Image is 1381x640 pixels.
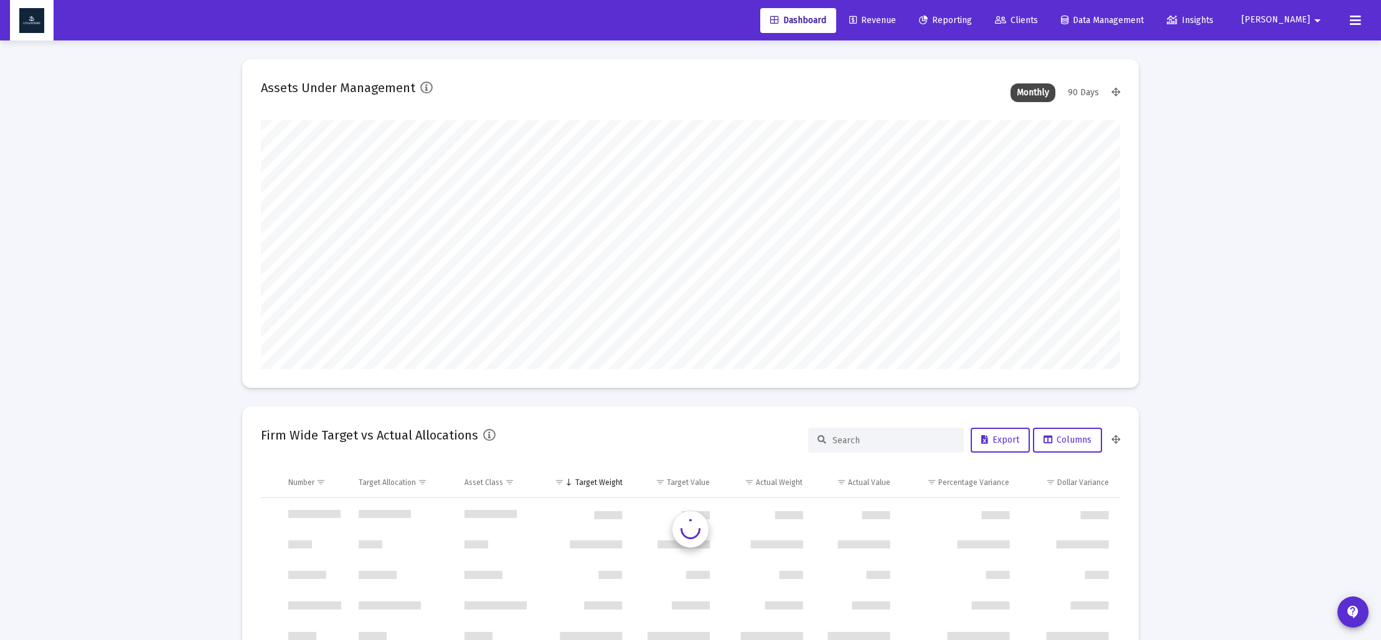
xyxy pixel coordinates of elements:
[1033,428,1102,453] button: Columns
[505,478,514,487] span: Show filter options for column 'Asset Class'
[1157,8,1223,33] a: Insights
[981,435,1019,445] span: Export
[656,478,665,487] span: Show filter options for column 'Target Value'
[745,478,754,487] span: Show filter options for column 'Actual Weight'
[261,78,415,98] h2: Assets Under Management
[418,478,427,487] span: Show filter options for column 'Target Allocation'
[1227,7,1340,32] button: [PERSON_NAME]
[837,478,846,487] span: Show filter options for column 'Actual Value'
[1011,83,1055,102] div: Monthly
[760,8,836,33] a: Dashboard
[261,425,478,445] h2: Firm Wide Target vs Actual Allocations
[770,15,826,26] span: Dashboard
[849,15,896,26] span: Revenue
[985,8,1048,33] a: Clients
[359,478,416,487] div: Target Allocation
[575,478,623,487] div: Target Weight
[756,478,803,487] div: Actual Weight
[350,468,456,497] td: Column Target Allocation
[971,428,1030,453] button: Export
[995,15,1038,26] span: Clients
[839,8,906,33] a: Revenue
[280,468,350,497] td: Column Number
[1044,435,1091,445] span: Columns
[1242,15,1310,26] span: [PERSON_NAME]
[1167,15,1214,26] span: Insights
[848,478,890,487] div: Actual Value
[538,468,631,497] td: Column Target Weight
[456,468,538,497] td: Column Asset Class
[555,478,564,487] span: Show filter options for column 'Target Weight'
[1018,468,1120,497] td: Column Dollar Variance
[899,468,1019,497] td: Column Percentage Variance
[464,478,503,487] div: Asset Class
[1310,8,1325,33] mat-icon: arrow_drop_down
[316,478,326,487] span: Show filter options for column 'Number'
[919,15,972,26] span: Reporting
[1346,605,1360,619] mat-icon: contact_support
[667,478,710,487] div: Target Value
[288,478,314,487] div: Number
[811,468,899,497] td: Column Actual Value
[631,468,719,497] td: Column Target Value
[1057,478,1109,487] div: Dollar Variance
[1061,15,1144,26] span: Data Management
[19,8,44,33] img: Dashboard
[909,8,982,33] a: Reporting
[1062,83,1105,102] div: 90 Days
[927,478,936,487] span: Show filter options for column 'Percentage Variance'
[719,468,812,497] td: Column Actual Weight
[1051,8,1154,33] a: Data Management
[832,435,954,446] input: Search
[1046,478,1055,487] span: Show filter options for column 'Dollar Variance'
[938,478,1009,487] div: Percentage Variance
